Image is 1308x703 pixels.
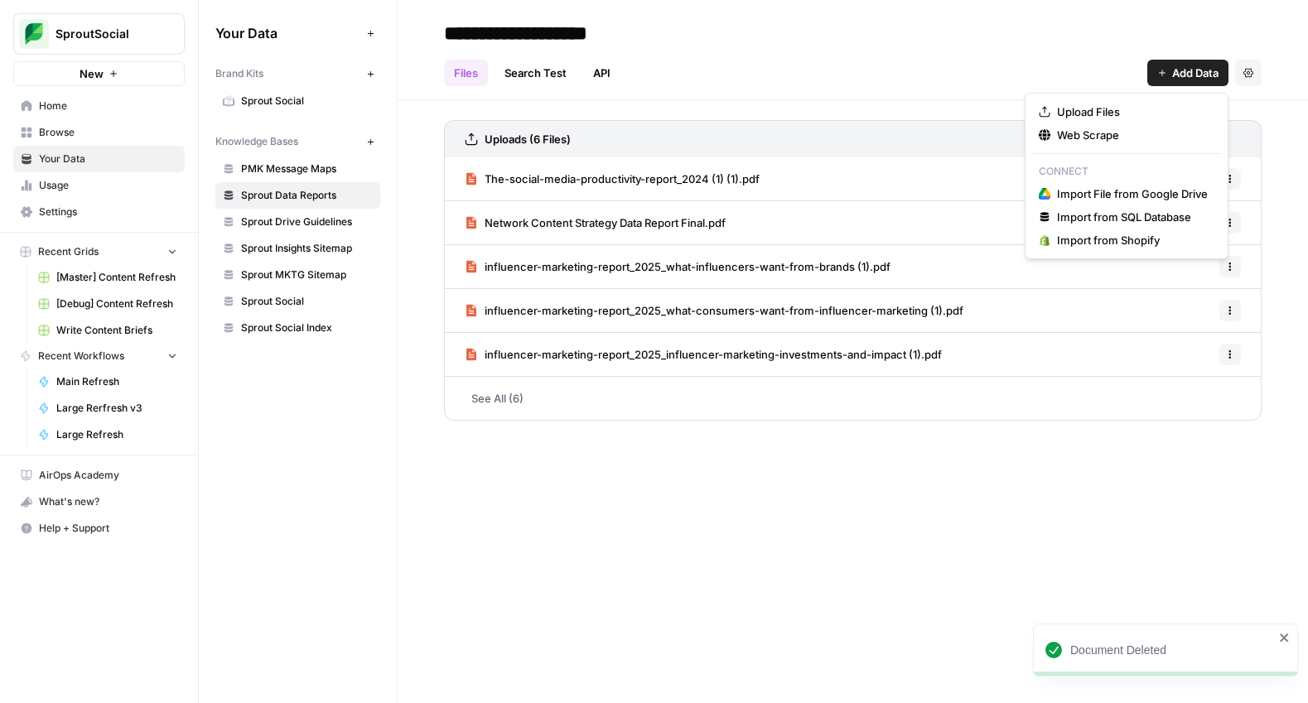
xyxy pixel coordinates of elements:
[13,515,185,542] button: Help + Support
[19,19,49,49] img: SproutSocial Logo
[215,66,263,81] span: Brand Kits
[13,119,185,146] a: Browse
[39,521,177,536] span: Help + Support
[465,201,726,244] a: Network Content Strategy Data Report Final.pdf
[1057,232,1208,248] span: Import from Shopify
[465,121,571,157] a: Uploads (6 Files)
[56,427,177,442] span: Large Refresh
[56,374,177,389] span: Main Refresh
[241,161,373,176] span: PMK Message Maps
[31,421,185,448] a: Large Refresh
[56,401,177,416] span: Large Rerfresh v3
[13,93,185,119] a: Home
[1070,642,1274,658] div: Document Deleted
[215,315,380,341] a: Sprout Social Index
[241,267,373,282] span: Sprout MKTG Sitemap
[13,489,185,515] button: What's new?
[465,289,963,332] a: influencer-marketing-report_2025_what-consumers-want-from-influencer-marketing (1).pdf
[13,146,185,172] a: Your Data
[485,171,760,187] span: The-social-media-productivity-report_2024 (1) (1).pdf
[56,296,177,311] span: [Debug] Content Refresh
[485,258,891,275] span: influencer-marketing-report_2025_what-influencers-want-from-brands (1).pdf
[1057,185,1208,202] span: Import File from Google Drive
[215,209,380,235] a: Sprout Drive Guidelines
[241,294,373,309] span: Sprout Social
[31,291,185,317] a: [Debug] Content Refresh
[1025,93,1228,259] div: Add Data
[444,377,1262,420] a: See All (6)
[215,262,380,288] a: Sprout MKTG Sitemap
[241,94,373,108] span: Sprout Social
[13,61,185,86] button: New
[80,65,104,82] span: New
[465,333,942,376] a: influencer-marketing-report_2025_influencer-marketing-investments-and-impact (1).pdf
[485,131,571,147] h3: Uploads (6 Files)
[495,60,577,86] a: Search Test
[31,264,185,291] a: [Master] Content Refresh
[1057,104,1208,120] span: Upload Files
[241,188,373,203] span: Sprout Data Reports
[31,368,185,395] a: Main Refresh
[241,320,373,335] span: Sprout Social Index
[39,178,177,193] span: Usage
[485,346,942,363] span: influencer-marketing-report_2025_influencer-marketing-investments-and-impact (1).pdf
[38,244,99,259] span: Recent Grids
[39,152,177,166] span: Your Data
[215,88,380,114] a: Sprout Social
[13,13,185,55] button: Workspace: SproutSocial
[39,125,177,140] span: Browse
[39,99,177,113] span: Home
[1172,65,1219,81] span: Add Data
[39,205,177,219] span: Settings
[1147,60,1228,86] button: Add Data
[1032,161,1221,182] p: Connect
[1057,209,1208,225] span: Import from SQL Database
[215,235,380,262] a: Sprout Insights Sitemap
[38,349,124,364] span: Recent Workflows
[241,214,373,229] span: Sprout Drive Guidelines
[444,60,488,86] a: Files
[13,462,185,489] a: AirOps Academy
[215,288,380,315] a: Sprout Social
[241,241,373,256] span: Sprout Insights Sitemap
[215,156,380,182] a: PMK Message Maps
[13,344,185,368] button: Recent Workflows
[465,157,760,200] a: The-social-media-productivity-report_2024 (1) (1).pdf
[56,270,177,285] span: [Master] Content Refresh
[13,239,185,264] button: Recent Grids
[1057,127,1208,143] span: Web Scrape
[583,60,620,86] a: API
[215,182,380,209] a: Sprout Data Reports
[215,134,298,149] span: Knowledge Bases
[39,468,177,483] span: AirOps Academy
[14,489,184,514] div: What's new?
[56,323,177,338] span: Write Content Briefs
[485,302,963,319] span: influencer-marketing-report_2025_what-consumers-want-from-influencer-marketing (1).pdf
[31,395,185,421] a: Large Rerfresh v3
[485,214,726,231] span: Network Content Strategy Data Report Final.pdf
[1279,631,1291,644] button: close
[31,317,185,344] a: Write Content Briefs
[215,23,360,43] span: Your Data
[465,245,891,288] a: influencer-marketing-report_2025_what-influencers-want-from-brands (1).pdf
[13,172,185,199] a: Usage
[56,26,156,42] span: SproutSocial
[13,199,185,225] a: Settings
